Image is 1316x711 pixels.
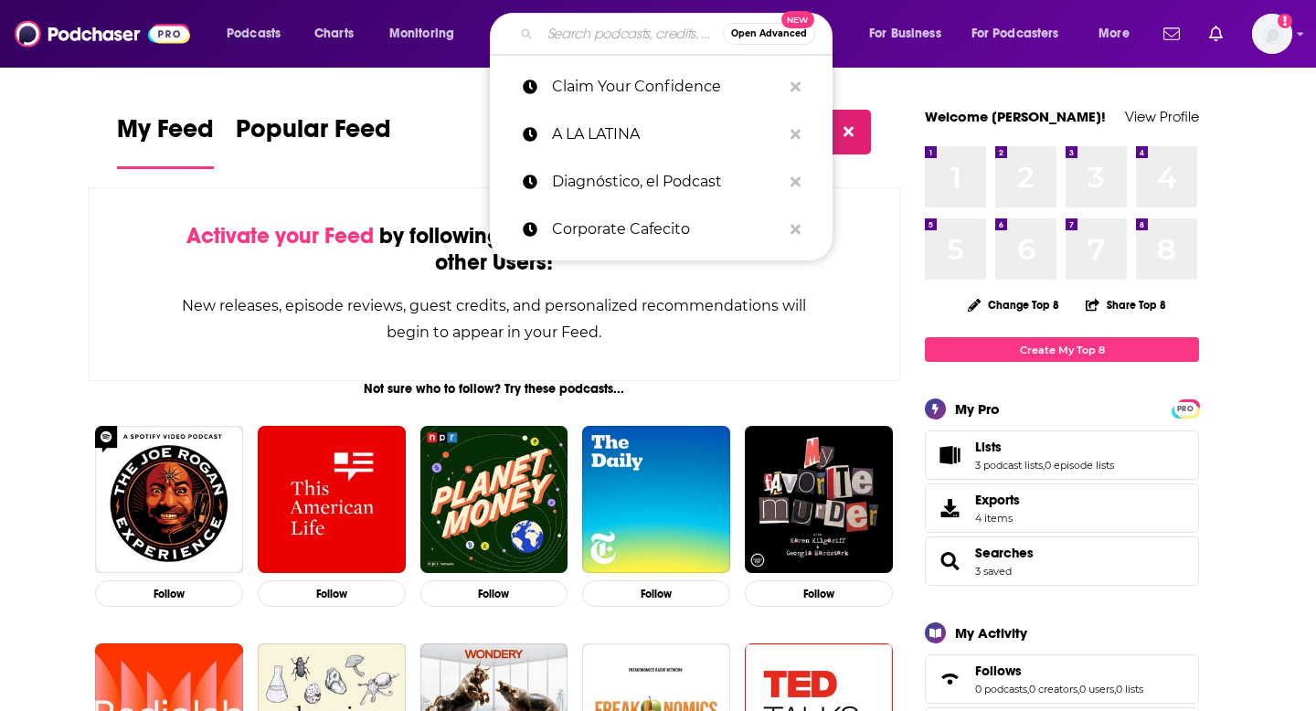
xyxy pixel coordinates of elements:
[1085,287,1167,323] button: Share Top 8
[258,426,406,574] img: This American Life
[95,426,243,574] img: The Joe Rogan Experience
[552,158,781,206] p: Diagnóstico, el Podcast
[214,19,304,48] button: open menu
[314,21,354,47] span: Charts
[236,113,391,169] a: Popular Feed
[582,580,730,607] button: Follow
[960,19,1086,48] button: open menu
[925,483,1199,533] a: Exports
[180,292,808,345] div: New releases, episode reviews, guest credits, and personalized recommendations will begin to appe...
[552,111,781,158] p: A LA LATINA
[420,580,568,607] button: Follow
[1114,683,1116,695] span: ,
[1098,21,1130,47] span: More
[975,459,1043,472] a: 3 podcast lists
[925,654,1199,704] span: Follows
[302,19,365,48] a: Charts
[1086,19,1152,48] button: open menu
[95,580,243,607] button: Follow
[1045,459,1114,472] a: 0 episode lists
[731,29,807,38] span: Open Advanced
[931,548,968,574] a: Searches
[1278,14,1292,28] svg: Add a profile image
[975,492,1020,508] span: Exports
[975,439,1002,455] span: Lists
[1029,683,1077,695] a: 0 creators
[723,23,815,45] button: Open AdvancedNew
[975,683,1027,695] a: 0 podcasts
[745,580,893,607] button: Follow
[975,663,1143,679] a: Follows
[420,426,568,574] img: Planet Money
[931,666,968,692] a: Follows
[582,426,730,574] img: The Daily
[490,206,833,253] a: Corporate Cafecito
[1079,683,1114,695] a: 0 users
[1202,18,1230,49] a: Show notifications dropdown
[957,293,1070,316] button: Change Top 8
[781,11,814,28] span: New
[227,21,281,47] span: Podcasts
[88,381,900,397] div: Not sure who to follow? Try these podcasts...
[931,442,968,468] a: Lists
[1174,402,1196,416] span: PRO
[925,108,1106,125] a: Welcome [PERSON_NAME]!
[180,223,808,276] div: by following Podcasts, Creators, Lists, and other Users!
[856,19,964,48] button: open menu
[1174,401,1196,415] a: PRO
[490,158,833,206] a: Diagnóstico, el Podcast
[1116,683,1143,695] a: 0 lists
[507,13,850,55] div: Search podcasts, credits, & more...
[745,426,893,574] img: My Favorite Murder with Karen Kilgariff and Georgia Hardstark
[1252,14,1292,54] span: Logged in as PTEPR25
[1125,108,1199,125] a: View Profile
[931,495,968,521] span: Exports
[117,113,214,155] span: My Feed
[955,400,1000,418] div: My Pro
[975,663,1022,679] span: Follows
[540,19,723,48] input: Search podcasts, credits, & more...
[971,21,1059,47] span: For Podcasters
[117,113,214,169] a: My Feed
[925,536,1199,586] span: Searches
[975,545,1034,561] a: Searches
[1043,459,1045,472] span: ,
[925,337,1199,362] a: Create My Top 8
[1077,683,1079,695] span: ,
[869,21,941,47] span: For Business
[552,206,781,253] p: Corporate Cafecito
[389,21,454,47] span: Monitoring
[490,111,833,158] a: A LA LATINA
[975,565,1012,578] a: 3 saved
[258,580,406,607] button: Follow
[1027,683,1029,695] span: ,
[377,19,478,48] button: open menu
[490,63,833,111] a: Claim Your Confidence
[1156,18,1187,49] a: Show notifications dropdown
[1252,14,1292,54] img: User Profile
[975,439,1114,455] a: Lists
[236,113,391,155] span: Popular Feed
[186,222,374,249] span: Activate your Feed
[955,624,1027,642] div: My Activity
[1252,14,1292,54] button: Show profile menu
[552,63,781,111] p: Claim Your Confidence
[15,16,190,51] img: Podchaser - Follow, Share and Rate Podcasts
[925,430,1199,480] span: Lists
[975,512,1020,525] span: 4 items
